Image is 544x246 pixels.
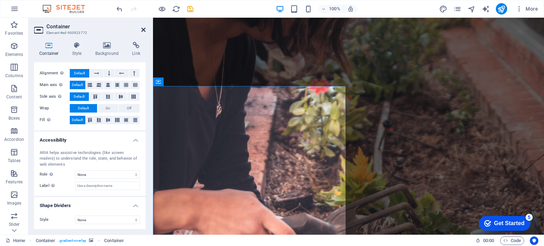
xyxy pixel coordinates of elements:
[172,5,180,13] button: reload
[482,5,490,13] button: text_generator
[497,5,505,13] i: Publish
[40,217,49,222] span: Style
[496,3,507,15] button: publish
[488,238,489,243] span: :
[40,150,140,168] div: ARIA helps assistive technologies (like screen readers) to understand the role, state, and behavi...
[67,42,90,57] h4: Style
[70,81,85,89] button: Default
[347,6,354,12] i: On resize automatically adjust zoom level to fit chosen device.
[70,116,85,124] button: Default
[106,104,110,113] span: On
[6,179,23,185] p: Features
[329,5,340,13] h6: 100%
[453,5,461,13] i: Pages (Ctrl+Alt+S)
[5,52,23,57] p: Elements
[21,8,51,14] div: Get Started
[97,104,118,113] button: On
[34,132,146,144] h4: Accessibility
[36,236,56,245] span: Click to select. Double-click to edit
[439,5,447,13] i: Design (Ctrl+Alt+Y)
[500,236,524,245] button: Code
[516,5,538,12] span: More
[482,5,490,13] i: AI Writer
[40,116,70,124] label: Fill
[34,197,146,210] h4: Shape Dividers
[40,69,70,78] label: Alignment
[503,236,521,245] span: Code
[186,5,194,13] i: Save (Ctrl+S)
[46,23,146,30] h2: Container
[40,81,70,89] label: Main axis
[172,5,180,13] i: Reload page
[36,236,124,245] nav: breadcrumb
[4,137,24,142] p: Accordion
[467,5,476,13] i: Navigator
[530,236,538,245] button: Usercentrics
[9,222,20,227] p: Slider
[5,73,23,79] p: Columns
[127,42,146,57] h4: Link
[46,30,131,36] h3: Element #ed-900923772
[104,236,124,245] span: Click to select. Double-click to edit
[115,5,124,13] i: Undo: Change side axis (Ctrl+Z)
[74,92,85,101] span: Default
[5,30,23,36] p: Favorites
[58,236,86,245] span: . gradient-overlay
[318,5,344,13] button: 100%
[8,115,20,121] p: Boxes
[158,5,166,13] button: Click here to leave preview mode and continue editing
[115,5,124,13] button: undo
[52,1,59,8] div: 5
[41,5,94,13] img: Editor Logo
[186,5,194,13] button: save
[40,170,55,179] span: Role
[72,81,83,89] span: Default
[483,236,494,245] span: 00 00
[70,69,89,78] button: Default
[75,182,140,190] input: Use a descriptive name
[70,92,89,101] button: Default
[89,239,93,242] i: This element contains a background
[6,4,57,18] div: Get Started 5 items remaining, 0% complete
[78,104,89,113] span: Default
[7,200,22,206] p: Images
[127,104,131,113] span: Off
[40,104,70,113] label: Wrap
[453,5,462,13] button: pages
[70,104,97,113] button: Default
[119,104,140,113] button: Off
[6,94,22,100] p: Content
[6,236,25,245] a: Click to cancel selection. Double-click to open Pages
[34,42,67,57] h4: Container
[439,5,448,13] button: design
[72,116,83,124] span: Default
[476,236,494,245] h6: Session time
[90,42,127,57] h4: Background
[8,158,21,164] p: Tables
[40,92,70,101] label: Side axis
[467,5,476,13] button: navigator
[513,3,541,15] button: More
[74,69,85,78] span: Default
[40,182,75,190] label: Label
